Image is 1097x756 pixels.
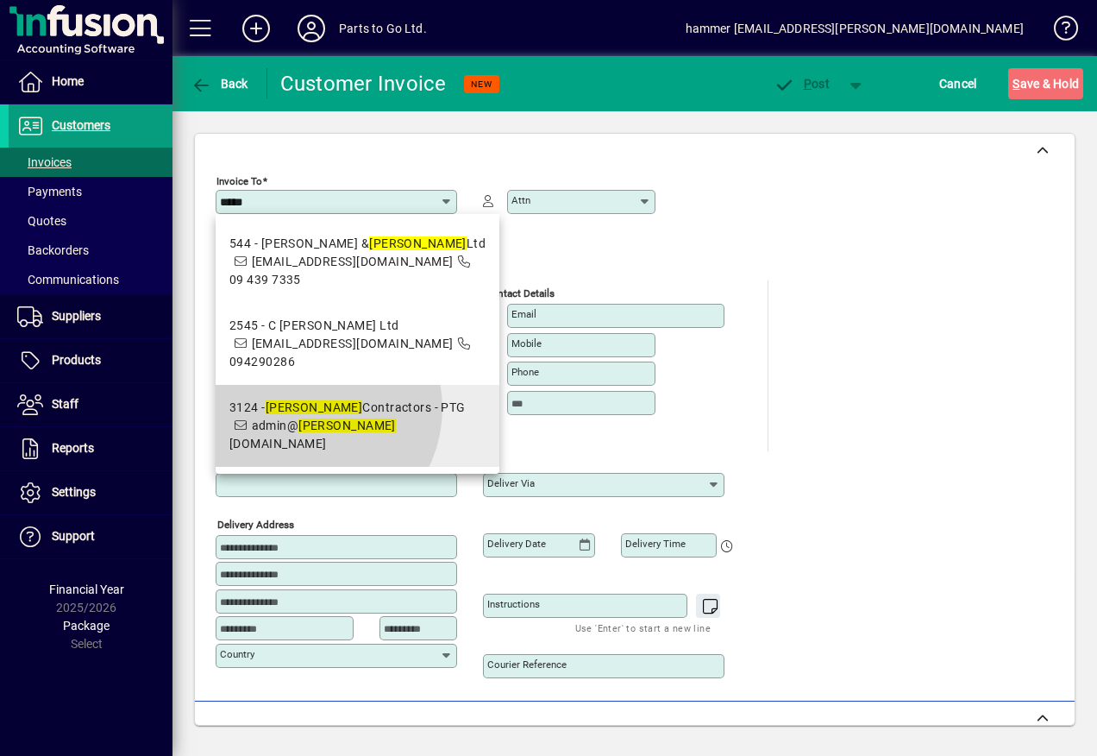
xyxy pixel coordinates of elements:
a: Payments [9,177,172,206]
span: Cancel [939,70,977,98]
em: [PERSON_NAME] [298,419,396,432]
span: Back [191,77,248,91]
span: [EMAIL_ADDRESS][DOMAIN_NAME] [252,337,454,350]
mat-label: Delivery date [487,538,546,550]
mat-label: Deliver via [487,477,535,489]
span: Home [52,74,84,88]
em: [PERSON_NAME] [266,400,363,414]
button: Add [229,13,284,44]
mat-label: Instructions [487,598,540,610]
span: P [804,77,812,91]
a: Reports [9,427,172,470]
mat-label: Delivery time [625,538,686,550]
button: Post [765,68,838,99]
span: Customers [52,118,110,132]
div: hammer [EMAIL_ADDRESS][PERSON_NAME][DOMAIN_NAME] [686,15,1024,42]
em: [PERSON_NAME] [369,236,467,250]
button: Profile [284,13,339,44]
span: ave & Hold [1012,70,1079,98]
button: Save & Hold [1008,68,1083,99]
div: Customer Invoice [280,70,447,98]
div: 2545 - C [PERSON_NAME] Ltd [229,317,486,335]
button: Cancel [935,68,981,99]
span: Staff [52,397,78,411]
mat-label: Country [220,648,254,660]
a: Staff [9,383,172,426]
span: [EMAIL_ADDRESS][DOMAIN_NAME] [252,255,454,268]
a: Suppliers [9,295,172,338]
span: Invoices [17,155,72,169]
mat-label: Email [511,308,536,320]
mat-label: Mobile [511,337,542,350]
app-page-header-button: Back [172,68,267,99]
span: 094290286 [229,355,295,369]
a: Invoices [9,148,172,177]
a: Backorders [9,236,172,265]
mat-label: Courier Reference [487,658,567,671]
span: Quotes [17,214,66,228]
a: Products [9,339,172,382]
span: S [1012,77,1019,91]
span: ost [774,77,830,91]
div: 3124 - Contractors - PTG [229,399,486,417]
a: Settings [9,471,172,514]
a: Home [9,60,172,104]
mat-option: 2545 - C McLean Ltd [216,303,499,385]
a: Communications [9,265,172,294]
span: Financial Year [49,583,124,596]
span: Support [52,529,95,543]
div: Parts to Go Ltd. [339,15,427,42]
mat-label: Phone [511,366,539,378]
div: 544 - [PERSON_NAME] & Ltd [229,235,486,253]
a: Quotes [9,206,172,236]
a: Knowledge Base [1041,3,1075,60]
mat-label: Invoice To [216,175,262,187]
span: NEW [471,79,492,90]
span: Package [63,619,110,633]
mat-option: 544 - Farrand & Mason Ltd [216,221,499,303]
span: Payments [17,185,82,198]
mat-option: 3124 - Mason Contractors - PTG [216,385,499,467]
span: Backorders [17,243,89,257]
span: Communications [17,273,119,287]
span: admin@ [DOMAIN_NAME] [229,419,396,450]
span: Products [52,353,101,367]
span: Settings [52,485,96,499]
mat-hint: Use 'Enter' to start a new line [575,618,711,638]
span: 09 439 7335 [229,273,301,287]
a: Support [9,515,172,558]
mat-label: Attn [511,194,530,206]
span: Suppliers [52,309,101,323]
button: Back [186,68,253,99]
span: Reports [52,441,94,455]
